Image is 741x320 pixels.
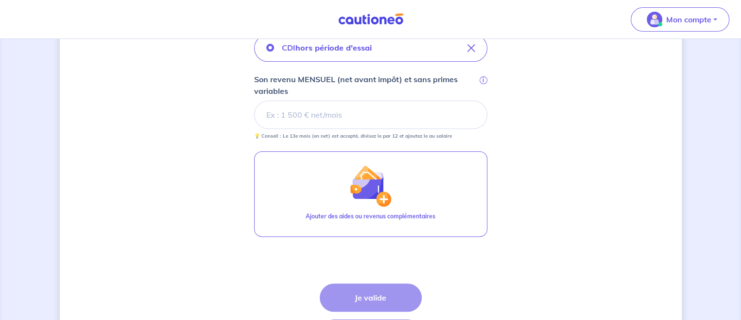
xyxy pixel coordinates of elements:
[254,73,478,97] p: Son revenu MENSUEL (net avant impôt) et sans primes variables
[666,14,711,25] p: Mon compte
[254,133,452,140] p: 💡 Conseil : Le 13e mois (en net) est accepté, divisez le par 12 et ajoutez le au salaire
[295,43,372,53] strong: hors période d'essai
[349,165,391,207] img: illu_wallet.svg
[480,76,487,84] span: i
[334,13,407,25] img: Cautioneo
[631,7,729,32] button: illu_account_valid_menu.svgMon compte
[254,35,487,62] button: CDIhors période d'essai
[254,101,487,129] input: Ex : 1 500 € net/mois
[647,12,662,27] img: illu_account_valid_menu.svg
[254,151,487,237] button: illu_wallet.svgAjouter des aides ou revenus complémentaires
[306,212,435,221] p: Ajouter des aides ou revenus complémentaires
[282,42,372,53] p: CDI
